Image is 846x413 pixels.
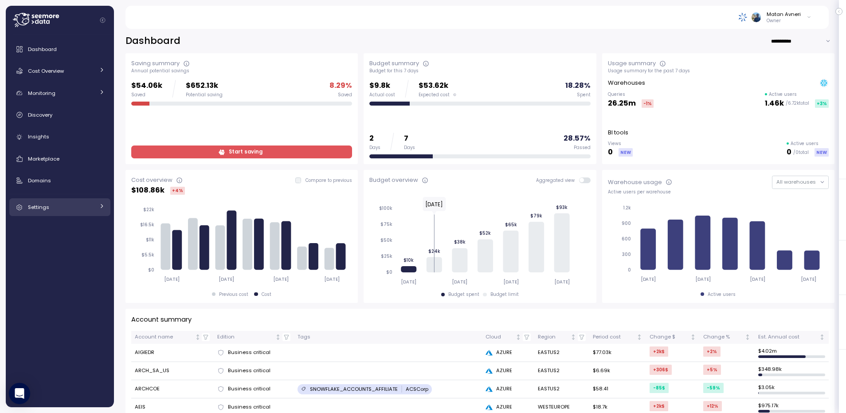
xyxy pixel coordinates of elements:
[275,334,281,340] div: Not sorted
[401,279,416,285] tspan: [DATE]
[490,291,519,298] div: Budget limit
[622,220,631,226] tspan: 900
[9,62,110,80] a: Cost Overview
[419,80,456,92] p: $53.62k
[565,80,591,92] p: 18.28 %
[703,401,722,411] div: +12 %
[505,221,517,227] tspan: $65k
[219,276,234,282] tspan: [DATE]
[9,383,30,404] div: Open Intercom Messenger
[776,178,816,185] span: All warehouses
[228,349,270,357] span: Business critical
[534,380,590,398] td: EASTUS2
[9,128,110,146] a: Insights
[538,333,569,341] div: Region
[131,331,214,344] th: Account nameNot sorted
[141,252,154,258] tspan: $5.5k
[28,90,55,97] span: Monitoring
[536,177,579,183] span: Aggregated view
[170,187,185,195] div: +4 %
[135,333,193,341] div: Account name
[554,279,570,285] tspan: [DATE]
[486,367,531,375] div: AZURE
[379,205,392,211] tspan: $100k
[426,201,443,208] text: [DATE]
[452,279,468,285] tspan: [DATE]
[386,269,392,275] tspan: $0
[28,155,59,162] span: Marketplace
[28,67,64,75] span: Cost Overview
[131,68,352,74] div: Annual potential savings
[530,213,542,219] tspan: $79k
[419,92,450,98] span: Expected cost
[369,176,418,185] div: Budget overview
[503,279,519,285] tspan: [DATE]
[515,334,521,340] div: Not sorted
[755,331,829,344] th: Est. Annual costNot sorted
[448,291,479,298] div: Budget spent
[148,267,154,273] tspan: $0
[577,92,591,98] div: Spent
[329,80,352,92] p: 8.29 %
[131,380,214,398] td: ARCHCOE
[28,46,57,53] span: Dashboard
[369,145,380,151] div: Days
[146,237,154,243] tspan: $11k
[642,99,654,108] div: -1 %
[622,252,631,257] tspan: 300
[131,176,172,185] div: Cost overview
[793,149,809,156] p: / 0 total
[486,333,514,341] div: Cloud
[219,291,248,298] div: Previous cost
[767,11,801,18] div: Matan Avneri
[695,276,711,282] tspan: [DATE]
[404,133,415,145] p: 7
[486,349,531,357] div: AZURE
[650,383,669,393] div: -85 $
[564,133,591,145] p: 28.57 %
[650,333,689,341] div: Change $
[217,333,274,341] div: Edition
[28,111,52,118] span: Discovery
[787,146,791,158] p: 0
[574,145,591,151] div: Passed
[534,362,590,380] td: EASTUS2
[646,331,700,344] th: Change $Not sorted
[454,239,466,245] tspan: $38k
[608,98,636,110] p: 26.25m
[608,91,654,98] p: Queries
[143,207,154,212] tspan: $22k
[636,334,642,340] div: Not sorted
[369,59,419,68] div: Budget summary
[556,204,568,210] tspan: $93k
[708,291,736,298] div: Active users
[622,236,631,242] tspan: 600
[703,333,744,341] div: Change %
[186,80,223,92] p: $652.13k
[534,344,590,362] td: EASTUS2
[703,365,721,375] div: +5 %
[369,80,395,92] p: $9.8k
[369,133,380,145] p: 2
[772,176,829,189] button: All warehouses
[131,92,162,98] div: Saved
[755,380,829,398] td: $ 3.05k
[703,383,724,393] div: -59 %
[755,344,829,362] td: $ 4.02m
[228,367,270,375] span: Business critical
[228,385,270,393] span: Business critical
[380,221,392,227] tspan: $75k
[482,331,534,344] th: CloudNot sorted
[608,59,656,68] div: Usage summary
[428,248,440,254] tspan: $24k
[752,12,761,22] img: ALV-UjUNYacDrKOnePGUz8PzM0jy_4wD_UI0SkCowy2eZPZFJEW7A81YsOjboc7IWsEhTewamMbc2_q_NSqqAm8BSj8cq2pGk...
[403,257,414,263] tspan: $10k
[650,365,672,375] div: +306 $
[640,276,656,282] tspan: [DATE]
[131,80,162,92] p: $54.06k
[131,146,352,158] a: Start saving
[97,17,108,24] button: Collapse navigation
[593,333,635,341] div: Period cost
[815,148,829,157] div: NEW
[765,98,784,110] p: 1.46k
